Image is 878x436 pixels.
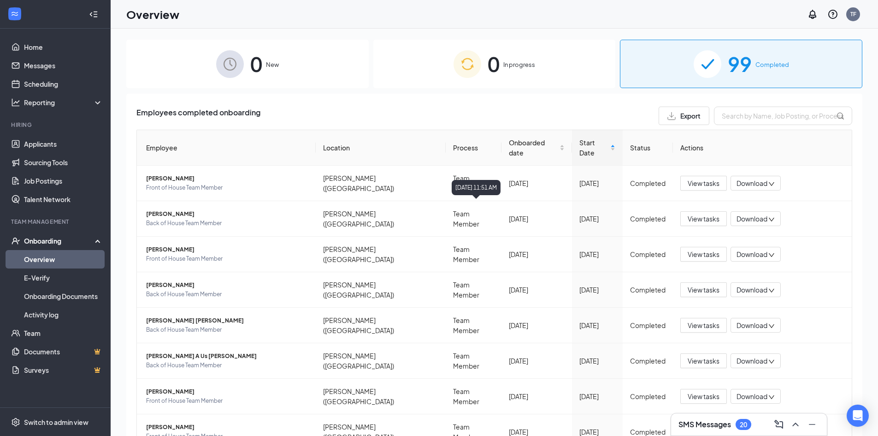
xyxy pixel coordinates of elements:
[146,209,308,219] span: [PERSON_NAME]
[24,98,103,107] div: Reporting
[446,308,501,343] td: Team Member
[768,394,775,400] span: down
[579,137,608,158] span: Start Date
[250,48,262,80] span: 0
[688,320,719,330] span: View tasks
[680,353,727,368] button: View tasks
[266,60,279,69] span: New
[579,391,615,401] div: [DATE]
[790,419,801,430] svg: ChevronUp
[680,389,727,404] button: View tasks
[728,48,752,80] span: 99
[446,343,501,379] td: Team Member
[316,343,446,379] td: [PERSON_NAME] ([GEOGRAPHIC_DATA])
[630,320,666,330] div: Completed
[768,181,775,187] span: down
[737,214,767,224] span: Download
[24,324,103,342] a: Team
[446,166,501,201] td: Team Member
[630,214,666,224] div: Completed
[688,391,719,401] span: View tasks
[24,75,103,93] a: Scheduling
[623,130,673,166] th: Status
[11,98,20,107] svg: Analysis
[737,356,767,366] span: Download
[316,237,446,272] td: [PERSON_NAME] ([GEOGRAPHIC_DATA])
[89,10,98,19] svg: Collapse
[146,281,308,290] span: [PERSON_NAME]
[446,379,501,414] td: Team Member
[737,321,767,330] span: Download
[630,285,666,295] div: Completed
[659,107,709,125] button: Export
[755,60,789,69] span: Completed
[509,320,565,330] div: [DATE]
[146,174,308,183] span: [PERSON_NAME]
[316,130,446,166] th: Location
[509,285,565,295] div: [DATE]
[24,250,103,269] a: Overview
[501,130,572,166] th: Onboarded date
[737,392,767,401] span: Download
[24,236,95,245] div: Onboarding
[680,113,701,119] span: Export
[11,418,20,427] svg: Settings
[827,9,838,20] svg: QuestionInfo
[768,358,775,365] span: down
[316,272,446,308] td: [PERSON_NAME] ([GEOGRAPHIC_DATA])
[24,287,103,305] a: Onboarding Documents
[24,172,103,190] a: Job Postings
[680,318,727,333] button: View tasks
[509,214,565,224] div: [DATE]
[446,272,501,308] td: Team Member
[24,38,103,56] a: Home
[146,352,308,361] span: [PERSON_NAME] A Us [PERSON_NAME]
[673,130,852,166] th: Actions
[773,419,784,430] svg: ComposeMessage
[509,356,565,366] div: [DATE]
[847,405,869,427] div: Open Intercom Messenger
[680,211,727,226] button: View tasks
[688,356,719,366] span: View tasks
[680,247,727,262] button: View tasks
[768,287,775,294] span: down
[688,285,719,295] span: View tasks
[737,285,767,295] span: Download
[11,121,101,129] div: Hiring
[316,166,446,201] td: [PERSON_NAME] ([GEOGRAPHIC_DATA])
[850,10,856,18] div: TF
[688,249,719,259] span: View tasks
[805,417,819,432] button: Minimize
[24,361,103,379] a: SurveysCrown
[630,391,666,401] div: Completed
[579,249,615,259] div: [DATE]
[316,201,446,237] td: [PERSON_NAME] ([GEOGRAPHIC_DATA])
[136,107,260,125] span: Employees completed onboarding
[24,135,103,153] a: Applicants
[509,178,565,188] div: [DATE]
[146,423,308,432] span: [PERSON_NAME]
[146,290,308,299] span: Back of House Team Member
[146,387,308,396] span: [PERSON_NAME]
[446,201,501,237] td: Team Member
[740,421,747,429] div: 20
[688,214,719,224] span: View tasks
[768,216,775,223] span: down
[772,417,786,432] button: ComposeMessage
[488,48,500,80] span: 0
[24,305,103,324] a: Activity log
[768,252,775,258] span: down
[714,107,852,125] input: Search by Name, Job Posting, or Process
[768,323,775,329] span: down
[452,180,501,195] div: [DATE] 11:51 AM
[146,245,308,254] span: [PERSON_NAME]
[11,236,20,245] svg: UserCheck
[579,320,615,330] div: [DATE]
[24,153,103,172] a: Sourcing Tools
[737,179,767,188] span: Download
[579,178,615,188] div: [DATE]
[503,60,535,69] span: In progress
[630,356,666,366] div: Completed
[146,254,308,263] span: Front of House Team Member
[807,419,818,430] svg: Minimize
